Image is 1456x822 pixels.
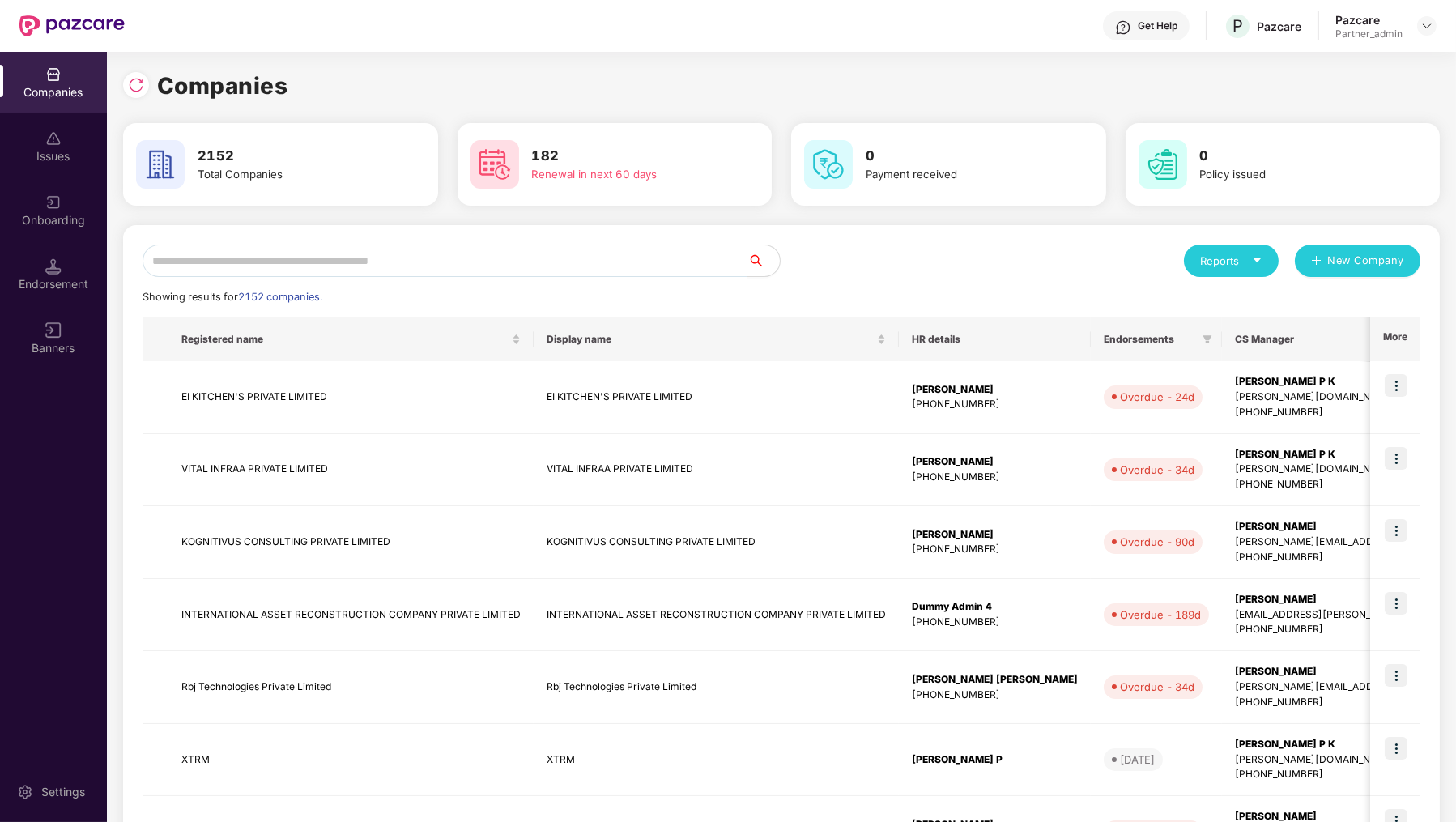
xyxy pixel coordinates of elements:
img: New Pazcare Logo [19,15,125,36]
div: [PERSON_NAME] [912,454,1078,470]
h3: 0 [866,146,1054,167]
td: Rbj Technologies Private Limited [168,651,534,724]
img: svg+xml;base64,PHN2ZyBpZD0iUmVsb2FkLTMyeDMyIiB4bWxucz0iaHR0cDovL3d3dy53My5vcmcvMjAwMC9zdmciIHdpZH... [128,77,144,93]
th: Registered name [168,317,534,361]
img: svg+xml;base64,PHN2ZyB3aWR0aD0iMTYiIGhlaWdodD0iMTYiIHZpZXdCb3g9IjAgMCAxNiAxNiIgZmlsbD0ibm9uZSIgeG... [45,322,62,339]
img: icon [1385,737,1407,760]
img: svg+xml;base64,PHN2ZyB4bWxucz0iaHR0cDovL3d3dy53My5vcmcvMjAwMC9zdmciIHdpZHRoPSI2MCIgaGVpZ2h0PSI2MC... [470,140,519,189]
button: search [747,245,781,277]
div: [PHONE_NUMBER] [912,470,1078,485]
span: filter [1199,330,1215,349]
div: [DATE] [1120,752,1155,768]
div: Overdue - 189d [1120,607,1201,623]
div: Dummy Admin 4 [912,599,1078,615]
td: XTRM [534,724,899,797]
td: VITAL INFRAA PRIVATE LIMITED [168,434,534,507]
div: [PHONE_NUMBER] [912,397,1078,412]
div: Get Help [1138,19,1177,32]
span: plus [1311,255,1322,268]
span: Showing results for [143,291,322,303]
img: icon [1385,592,1407,615]
img: svg+xml;base64,PHN2ZyB4bWxucz0iaHR0cDovL3d3dy53My5vcmcvMjAwMC9zdmciIHdpZHRoPSI2MCIgaGVpZ2h0PSI2MC... [1139,140,1187,189]
th: More [1370,317,1420,361]
td: INTERNATIONAL ASSET RECONSTRUCTION COMPANY PRIVATE LIMITED [168,579,534,652]
img: icon [1385,519,1407,542]
span: caret-down [1252,255,1262,266]
img: svg+xml;base64,PHN2ZyBpZD0iQ29tcGFuaWVzIiB4bWxucz0iaHR0cDovL3d3dy53My5vcmcvMjAwMC9zdmciIHdpZHRoPS... [45,66,62,83]
img: svg+xml;base64,PHN2ZyB4bWxucz0iaHR0cDovL3d3dy53My5vcmcvMjAwMC9zdmciIHdpZHRoPSI2MCIgaGVpZ2h0PSI2MC... [804,140,853,189]
span: filter [1203,334,1212,344]
div: [PERSON_NAME] [912,527,1078,543]
img: icon [1385,374,1407,397]
h3: 2152 [198,146,385,167]
th: Display name [534,317,899,361]
td: KOGNITIVUS CONSULTING PRIVATE LIMITED [534,506,899,579]
img: svg+xml;base64,PHN2ZyB4bWxucz0iaHR0cDovL3d3dy53My5vcmcvMjAwMC9zdmciIHdpZHRoPSI2MCIgaGVpZ2h0PSI2MC... [136,140,185,189]
td: Rbj Technologies Private Limited [534,651,899,724]
div: Policy issued [1200,166,1388,183]
div: Renewal in next 60 days [532,166,720,183]
img: icon [1385,664,1407,687]
span: 2152 companies. [238,291,322,303]
div: Overdue - 34d [1120,462,1194,478]
img: icon [1385,447,1407,470]
div: Total Companies [198,166,385,183]
div: Overdue - 24d [1120,389,1194,405]
span: search [747,254,780,267]
div: [PHONE_NUMBER] [912,615,1078,630]
h1: Companies [157,68,288,104]
span: P [1232,16,1243,36]
img: svg+xml;base64,PHN2ZyB3aWR0aD0iMjAiIGhlaWdodD0iMjAiIHZpZXdCb3g9IjAgMCAyMCAyMCIgZmlsbD0ibm9uZSIgeG... [45,194,62,211]
div: [PHONE_NUMBER] [912,688,1078,703]
span: Display name [547,333,874,346]
th: HR details [899,317,1091,361]
img: svg+xml;base64,PHN2ZyBpZD0iSGVscC0zMngzMiIgeG1sbnM9Imh0dHA6Ly93d3cudzMub3JnLzIwMDAvc3ZnIiB3aWR0aD... [1115,19,1131,36]
img: svg+xml;base64,PHN2ZyBpZD0iRHJvcGRvd24tMzJ4MzIiIHhtbG5zPSJodHRwOi8vd3d3LnczLm9yZy8yMDAwL3N2ZyIgd2... [1420,19,1433,32]
span: Endorsements [1104,333,1196,346]
span: New Company [1328,253,1405,269]
div: Settings [36,784,90,800]
div: Reports [1200,253,1262,269]
div: [PERSON_NAME] P [912,752,1078,768]
td: VITAL INFRAA PRIVATE LIMITED [534,434,899,507]
h3: 0 [1200,146,1388,167]
button: plusNew Company [1295,245,1420,277]
td: EI KITCHEN'S PRIVATE LIMITED [168,361,534,434]
td: EI KITCHEN'S PRIVATE LIMITED [534,361,899,434]
div: [PHONE_NUMBER] [912,542,1078,557]
div: [PERSON_NAME] [PERSON_NAME] [912,672,1078,688]
td: XTRM [168,724,534,797]
div: Overdue - 34d [1120,679,1194,695]
img: svg+xml;base64,PHN2ZyBpZD0iSXNzdWVzX2Rpc2FibGVkIiB4bWxucz0iaHR0cDovL3d3dy53My5vcmcvMjAwMC9zdmciIH... [45,130,62,147]
div: Partner_admin [1335,28,1403,40]
img: svg+xml;base64,PHN2ZyBpZD0iU2V0dGluZy0yMHgyMCIgeG1sbnM9Imh0dHA6Ly93d3cudzMub3JnLzIwMDAvc3ZnIiB3aW... [17,784,33,800]
img: svg+xml;base64,PHN2ZyB3aWR0aD0iMTQuNSIgaGVpZ2h0PSIxNC41IiB2aWV3Qm94PSIwIDAgMTYgMTYiIGZpbGw9Im5vbm... [45,258,62,275]
div: Overdue - 90d [1120,534,1194,550]
div: Pazcare [1335,12,1403,28]
div: Pazcare [1257,19,1301,34]
span: Registered name [181,333,509,346]
h3: 182 [532,146,720,167]
td: INTERNATIONAL ASSET RECONSTRUCTION COMPANY PRIVATE LIMITED [534,579,899,652]
div: Payment received [866,166,1054,183]
td: KOGNITIVUS CONSULTING PRIVATE LIMITED [168,506,534,579]
div: [PERSON_NAME] [912,382,1078,398]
